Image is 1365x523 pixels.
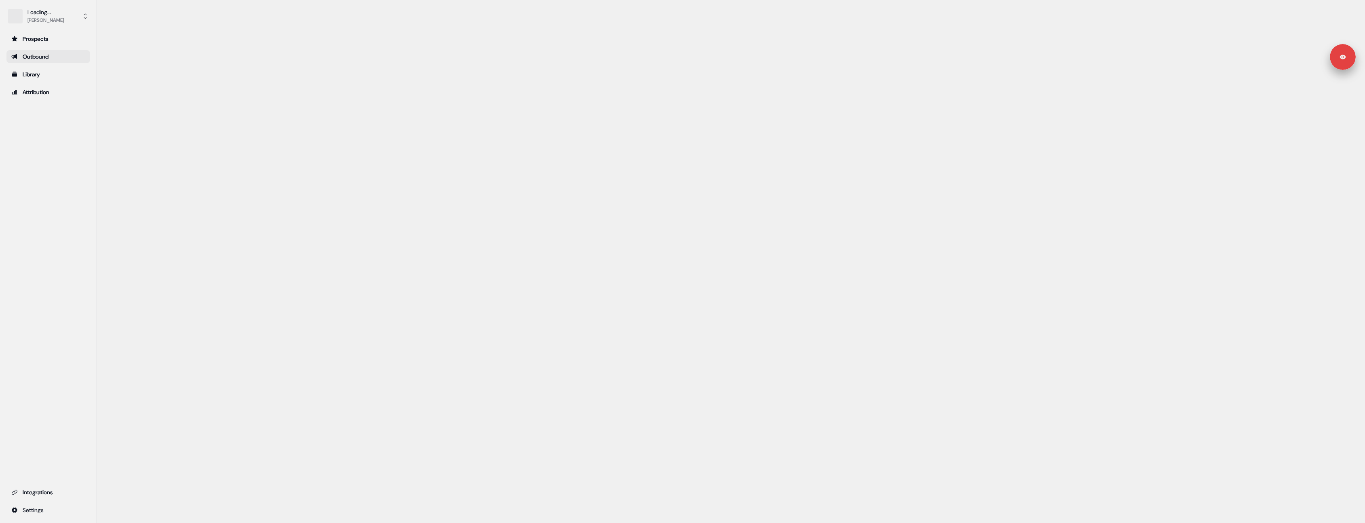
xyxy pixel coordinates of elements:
a: Go to prospects [6,32,90,45]
div: Outbound [11,53,85,61]
div: Integrations [11,488,85,496]
a: Go to integrations [6,486,90,499]
div: Attribution [11,88,85,96]
a: Go to integrations [6,504,90,517]
div: [PERSON_NAME] [27,16,64,24]
a: Go to templates [6,68,90,81]
a: Go to outbound experience [6,50,90,63]
div: Library [11,70,85,78]
button: Loading...[PERSON_NAME] [6,6,90,26]
a: Go to attribution [6,86,90,99]
div: Loading... [27,8,64,16]
div: Prospects [11,35,85,43]
div: Settings [11,506,85,514]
